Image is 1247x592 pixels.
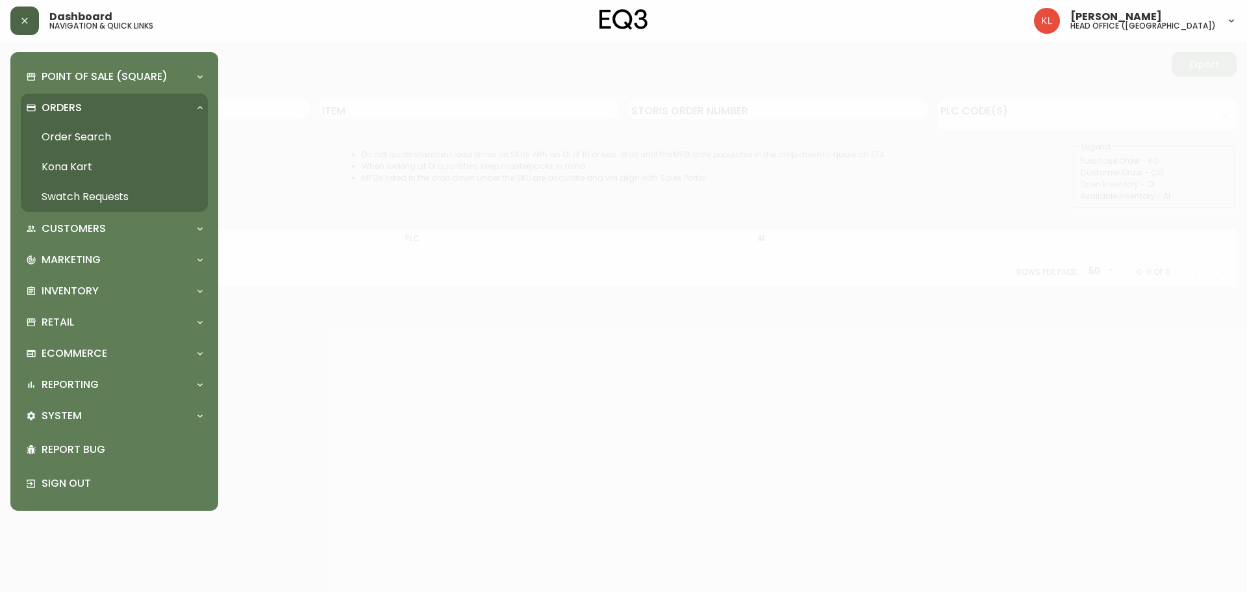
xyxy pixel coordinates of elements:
[42,409,82,423] p: System
[42,443,203,457] p: Report Bug
[21,152,208,182] a: Kona Kart
[21,246,208,274] div: Marketing
[1070,12,1162,22] span: [PERSON_NAME]
[49,12,112,22] span: Dashboard
[21,339,208,368] div: Ecommerce
[21,182,208,212] a: Swatch Requests
[599,9,648,30] img: logo
[21,370,208,399] div: Reporting
[21,433,208,467] div: Report Bug
[21,62,208,91] div: Point of Sale (Square)
[49,22,153,30] h5: navigation & quick links
[21,402,208,430] div: System
[42,70,168,84] p: Point of Sale (Square)
[42,284,99,298] p: Inventory
[21,308,208,337] div: Retail
[1034,8,1060,34] img: 2c0c8aa7421344cf0398c7f872b772b5
[42,346,107,361] p: Ecommerce
[21,94,208,122] div: Orders
[21,122,208,152] a: Order Search
[42,378,99,392] p: Reporting
[42,476,203,491] p: Sign Out
[21,277,208,305] div: Inventory
[42,101,82,115] p: Orders
[42,222,106,236] p: Customers
[42,315,74,329] p: Retail
[42,253,101,267] p: Marketing
[21,467,208,500] div: Sign Out
[21,214,208,243] div: Customers
[1070,22,1216,30] h5: head office ([GEOGRAPHIC_DATA])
